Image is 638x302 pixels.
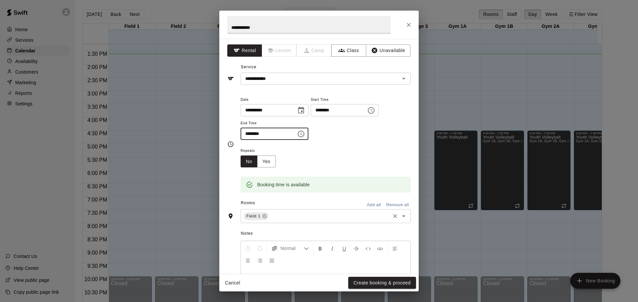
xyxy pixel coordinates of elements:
[327,242,338,254] button: Format Italics
[363,200,384,210] button: Add all
[262,44,297,57] span: Lessons must be created in the Services page first
[242,254,254,266] button: Center Align
[280,245,304,252] span: Normal
[331,44,366,57] button: Class
[403,19,415,31] button: Close
[241,119,308,128] span: End Time
[227,44,262,57] button: Rental
[268,242,312,254] button: Formatting Options
[348,277,416,289] button: Create booking & proceed
[365,104,378,117] button: Choose time, selected time is 2:00 PM
[244,213,263,219] span: Field 1
[227,75,234,82] svg: Service
[363,242,374,254] button: Insert Code
[374,242,386,254] button: Insert Link
[254,242,266,254] button: Redo
[266,254,277,266] button: Justify Align
[390,211,400,221] button: Clear
[241,147,281,155] span: Repeats
[241,201,255,205] span: Rooms
[366,44,410,57] button: Unavailable
[257,179,310,191] div: Booking time is available
[297,44,332,57] span: Camps can only be created in the Services page
[311,95,378,104] span: Start Time
[241,65,257,69] span: Service
[315,242,326,254] button: Format Bold
[241,155,258,168] button: No
[241,155,276,168] div: outlined button group
[399,74,408,83] button: Open
[241,95,308,104] span: Date
[351,242,362,254] button: Format Strikethrough
[244,212,268,220] div: Field 1
[227,141,234,148] svg: Timing
[339,242,350,254] button: Format Underline
[294,127,308,141] button: Choose time, selected time is 3:00 PM
[389,242,401,254] button: Left Align
[227,213,234,219] svg: Rooms
[241,228,411,239] span: Notes
[254,254,266,266] button: Right Align
[294,104,308,117] button: Choose date, selected date is Oct 14, 2025
[242,242,254,254] button: Undo
[384,200,411,210] button: Remove all
[399,211,408,221] button: Open
[257,155,276,168] button: Yes
[222,277,243,289] button: Cancel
